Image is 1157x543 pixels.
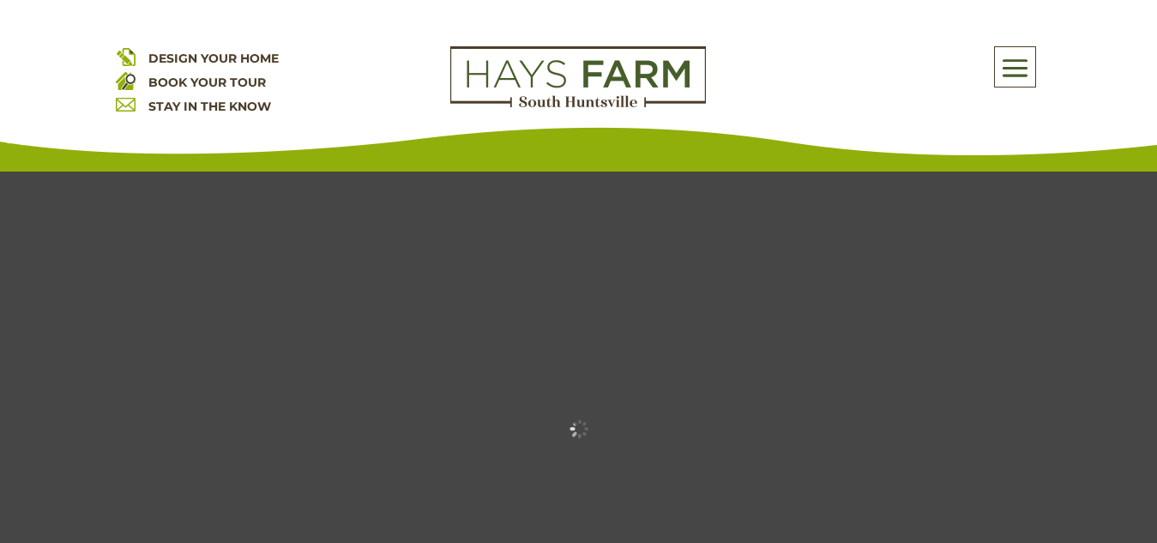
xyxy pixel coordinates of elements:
a: STAY IN THE KNOW [148,99,271,114]
a: hays farm homes huntsville development [450,96,706,112]
img: Logo [450,46,706,108]
img: book your home tour [116,70,136,90]
a: BOOK YOUR TOUR [148,75,266,90]
a: DESIGN YOUR HOME [148,51,279,66]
